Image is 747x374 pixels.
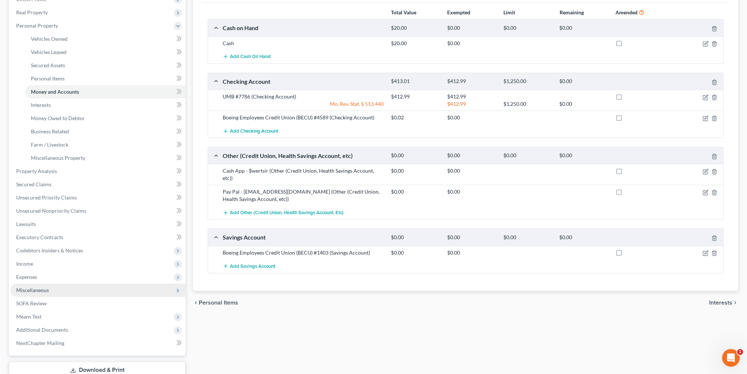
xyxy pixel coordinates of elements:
button: Send a message… [126,238,138,249]
div: $0.00 [443,249,500,256]
span: Add Cash on Hand [230,54,271,60]
a: Secured Claims [10,178,186,191]
span: Unsecured Priority Claims [16,194,77,201]
strong: Amended [615,9,638,15]
h1: [PERSON_NAME] [36,4,83,9]
i: chevron_left [193,300,199,306]
button: Add Cash on Hand [223,50,271,64]
span: Business Related [31,128,69,134]
div: Boeing Employees Credit Union (BECU) #1403 (Savings Account) [219,249,387,256]
div: Checking Account [219,78,387,85]
div: [PERSON_NAME] • [DATE] [12,162,69,166]
a: SOFA Review [10,297,186,310]
div: Pay Pal - [EMAIL_ADDRESS][DOMAIN_NAME] (Other (Credit Union, Health Savings Account, etc)) [219,188,387,203]
span: Add Checking Account [230,128,278,134]
div: $0.00 [443,25,500,32]
a: Miscellaneous Property [25,151,186,165]
div: $0.02 [387,114,443,121]
a: Secured Assets [25,59,186,72]
span: Lawsuits [16,221,36,227]
div: $0.00 [499,25,556,32]
div: Cash [219,40,387,47]
b: enable [21,102,41,108]
div: [US_STATE] AND [US_STATE] USERS - PLEASE READIf you have cases to file [DATE] in [US_STATE] or [U... [6,58,121,160]
div: Katie says… [6,58,141,176]
div: $0.00 [387,188,443,195]
div: Mo. Rev. Stat. § 513.440 [219,100,387,108]
div: Cash on Hand [219,24,387,32]
img: Profile image for Katie [21,4,33,16]
button: Emoji picker [11,241,17,247]
span: Vehicles Owned [31,36,68,42]
span: Vehicles Leased [31,49,67,55]
div: $0.00 [556,25,612,32]
b: ALL [19,149,29,155]
button: Add Savings Account [223,259,275,273]
div: Once they look good and are confirmed, MFA will be enabled for districts. Thank you! [12,134,115,156]
span: Means Test [16,313,42,320]
strong: Total Value [391,9,416,15]
div: $0.00 [387,249,443,256]
button: Interests chevron_right [709,300,738,306]
span: Farm / Livestock [31,141,68,148]
div: $0.00 [556,100,612,108]
div: $413.01 [387,78,443,85]
div: $0.00 [443,234,500,241]
span: Interests [709,300,732,306]
div: Savings Account [219,233,387,241]
div: $0.00 [387,152,443,159]
button: Home [115,3,129,17]
span: Income [16,260,33,267]
div: $0.00 [499,234,556,241]
span: Secured Assets [31,62,65,68]
span: Add Other (Credit Union, Health Savings Account, etc) [230,210,344,216]
div: $1,250.00 [499,100,556,108]
b: [US_STATE] AND [US_STATE] USERS - PLEASE READ [12,62,114,76]
div: $0.00 [556,234,612,241]
span: NextChapter Mailing [16,340,64,346]
iframe: Intercom live chat [722,349,740,367]
div: $412.99 [443,93,500,100]
span: Additional Documents [16,327,68,333]
div: $412.99 [443,78,500,85]
span: Real Property [16,9,48,15]
span: Add Savings Account [230,263,275,269]
div: $0.00 [443,40,500,47]
a: Farm / Livestock [25,138,186,151]
a: Money Owed to Debtor [25,112,186,125]
a: Vehicles Owned [25,32,186,46]
span: Secured Claims [16,181,51,187]
button: Start recording [47,241,53,247]
div: $412.99 [443,100,500,108]
span: Expenses [16,274,37,280]
a: Lawsuits [10,217,186,231]
i: chevron_right [732,300,738,306]
strong: Limit [503,9,515,15]
a: Property Analysis [10,165,186,178]
a: Money and Accounts [25,85,186,98]
a: Executory Contracts [10,231,186,244]
div: Boeing Employees Credit Union (BECU) #4589 (Checking Account) [219,114,387,121]
strong: Remaining [559,9,583,15]
a: Interests [25,98,186,112]
span: Interests [31,102,51,108]
div: $0.00 [556,152,612,159]
span: Miscellaneous Property [31,155,85,161]
div: $0.00 [443,114,500,121]
div: $0.00 [556,78,612,85]
span: 1 [737,349,743,355]
div: $0.00 [499,152,556,159]
a: NextChapter Mailing [10,337,186,350]
div: $0.00 [443,167,500,175]
a: Vehicles Leased [25,46,186,59]
p: Active 30m ago [36,9,73,17]
span: Personal Items [31,75,65,82]
strong: Exempted [447,9,470,15]
div: $0.00 [443,152,500,159]
textarea: Message… [6,225,141,238]
button: Gif picker [23,241,29,247]
div: $0.00 [387,234,443,241]
div: $0.00 [387,167,443,175]
span: Unsecured Nonpriority Claims [16,208,86,214]
span: Money and Accounts [31,89,79,95]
